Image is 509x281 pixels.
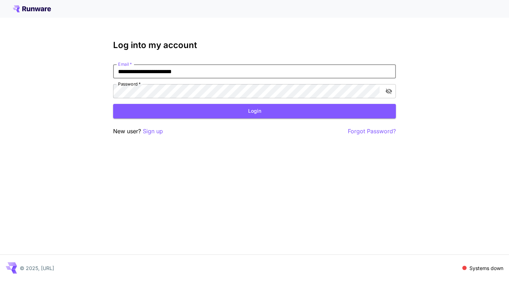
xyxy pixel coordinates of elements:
p: New user? [113,127,163,136]
label: Password [118,81,141,87]
p: © 2025, [URL] [20,264,54,272]
p: Systems down [469,264,503,272]
button: Sign up [143,127,163,136]
label: Email [118,61,132,67]
h3: Log into my account [113,40,396,50]
button: Forgot Password? [348,127,396,136]
button: toggle password visibility [382,85,395,98]
button: Login [113,104,396,118]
